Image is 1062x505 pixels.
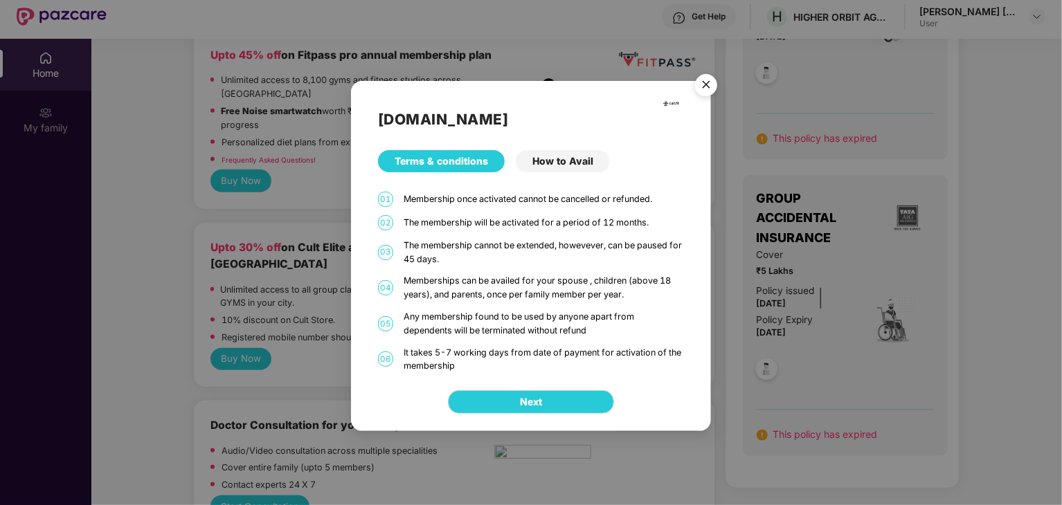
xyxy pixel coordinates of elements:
h2: [DOMAIN_NAME] [378,108,684,131]
div: The membership will be activated for a period of 12 months. [404,216,684,230]
button: Close [687,68,724,105]
img: svg+xml;base64,PHN2ZyB4bWxucz0iaHR0cDovL3d3dy53My5vcmcvMjAwMC9zdmciIHdpZHRoPSI1NiIgaGVpZ2h0PSI1Ni... [687,68,726,107]
button: Next [448,390,614,414]
img: cult.png [663,95,680,112]
div: It takes 5-7 working days from date of payment for activation of the membership [404,346,684,374]
div: How to Avail [516,150,610,172]
div: Any membership found to be used by anyone apart from dependents will be terminated without refund [404,310,684,338]
span: 03 [378,245,393,260]
span: 05 [378,316,393,331]
span: 01 [378,192,393,207]
span: Next [520,394,542,410]
div: Terms & conditions [378,150,505,172]
div: Membership once activated cannot be cancelled or refunded. [404,192,684,206]
div: The membership cannot be extended, howevever, can be paused for 45 days. [404,239,684,266]
div: Memberships can be availed for your spouse , children (above 18 years), and parents, once per fam... [404,274,684,302]
span: 02 [378,215,393,230]
span: 04 [378,280,393,295]
span: 06 [378,351,393,367]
